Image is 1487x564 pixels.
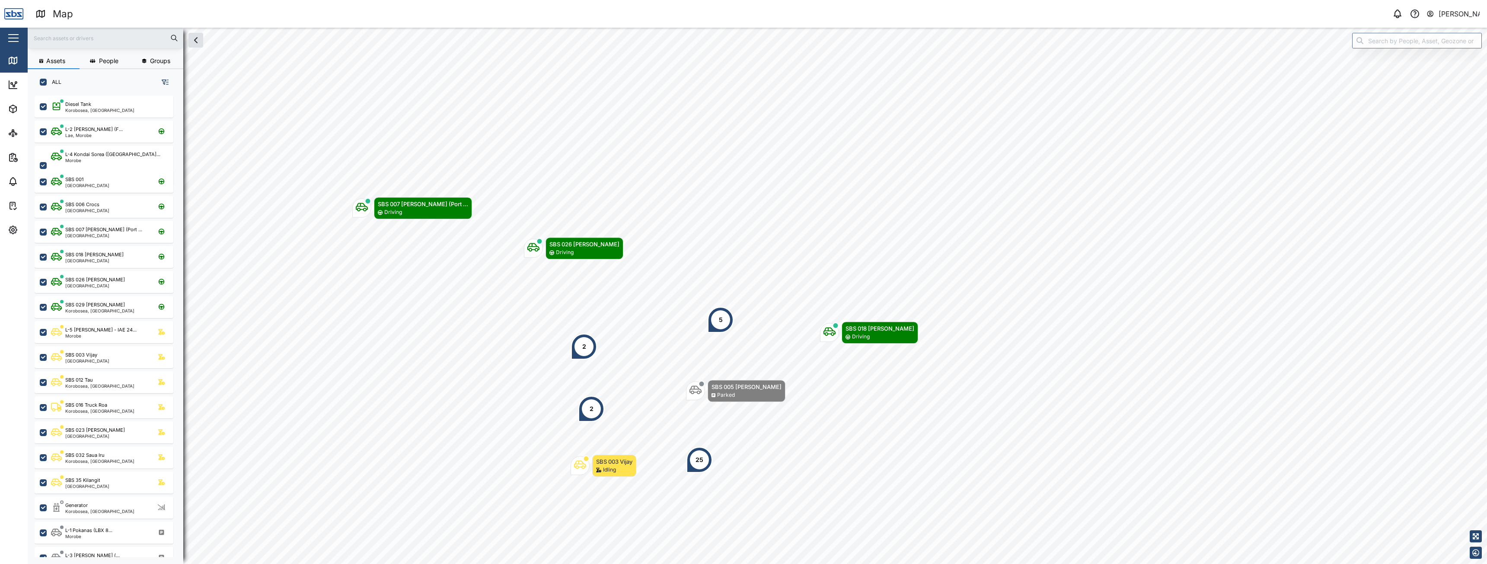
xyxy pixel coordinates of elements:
span: People [99,58,118,64]
div: [GEOGRAPHIC_DATA] [65,359,109,363]
div: Driving [852,333,870,341]
div: Map marker [571,455,636,477]
div: L-2 [PERSON_NAME] (F... [65,126,123,133]
div: Map marker [352,197,472,219]
div: Korobosea, [GEOGRAPHIC_DATA] [65,459,134,463]
div: Korobosea, [GEOGRAPHIC_DATA] [65,309,134,313]
div: Korobosea, [GEOGRAPHIC_DATA] [65,409,134,413]
div: Map [22,56,42,65]
img: Main Logo [4,4,23,23]
div: SBS 35 Kilangit [65,477,100,484]
div: [GEOGRAPHIC_DATA] [65,208,109,213]
div: Map marker [708,307,734,333]
div: SBS 003 Vijay [65,351,97,359]
div: SBS 016 Truck Roa [65,401,107,409]
div: Map marker [686,447,712,473]
div: Map marker [686,380,785,402]
div: SBS 006 Crocs [65,201,99,208]
div: [GEOGRAPHIC_DATA] [65,484,109,488]
div: Parked [717,391,735,399]
input: Search by People, Asset, Geozone or Place [1352,33,1482,48]
div: SBS 001 [65,176,83,183]
div: Morobe [65,534,112,539]
div: L-5 [PERSON_NAME] - IAE 24... [65,326,137,334]
div: Driving [556,249,574,257]
div: SBS 032 Saua Iru [65,452,105,459]
div: Korobosea, [GEOGRAPHIC_DATA] [65,108,134,112]
div: SBS 018 [PERSON_NAME] [65,251,124,258]
span: Groups [150,58,170,64]
div: [GEOGRAPHIC_DATA] [65,434,125,438]
div: SBS 005 [PERSON_NAME] [712,382,782,391]
div: 5 [719,315,723,325]
div: L-1 Pokanas (LBX 8... [65,527,112,534]
div: Idling [603,466,616,474]
div: Diesel Tank [65,101,91,108]
div: Map marker [578,396,604,422]
div: Alarms [22,177,49,186]
label: ALL [47,79,61,86]
div: [GEOGRAPHIC_DATA] [65,258,124,263]
div: Korobosea, [GEOGRAPHIC_DATA] [65,509,134,513]
div: 2 [582,342,586,351]
div: SBS 029 [PERSON_NAME] [65,301,125,309]
span: Assets [46,58,65,64]
div: SBS 018 [PERSON_NAME] [846,324,914,333]
div: 2 [590,404,594,414]
div: SBS 012 Tau [65,376,93,384]
div: 25 [696,455,703,465]
div: SBS 007 [PERSON_NAME] (Port ... [378,200,468,208]
div: SBS 023 [PERSON_NAME] [65,427,125,434]
div: Map marker [820,322,918,344]
div: [GEOGRAPHIC_DATA] [65,183,109,188]
div: [PERSON_NAME] [1439,9,1480,19]
div: Map marker [571,334,597,360]
div: [GEOGRAPHIC_DATA] [65,284,125,288]
div: Lae, Morobe [65,133,123,137]
div: L-4 Kondai Sorea ([GEOGRAPHIC_DATA]... [65,151,160,158]
div: Sites [22,128,43,138]
div: Map [53,6,73,22]
canvas: Map [28,28,1487,564]
div: Korobosea, [GEOGRAPHIC_DATA] [65,384,134,388]
div: SBS 007 [PERSON_NAME] (Port ... [65,226,142,233]
div: SBS 026 [PERSON_NAME] [549,240,619,249]
div: grid [35,92,183,557]
div: Tasks [22,201,46,210]
div: Morobe [65,158,160,163]
div: Generator [65,502,88,509]
div: Map marker [524,237,623,259]
div: Reports [22,153,52,162]
div: SBS 003 Vijay [596,457,632,466]
div: Morobe [65,334,137,338]
button: [PERSON_NAME] [1426,8,1480,20]
input: Search assets or drivers [33,32,178,45]
div: SBS 026 [PERSON_NAME] [65,276,125,284]
div: [GEOGRAPHIC_DATA] [65,233,142,238]
div: Settings [22,225,53,235]
div: Dashboard [22,80,61,89]
div: L-3 [PERSON_NAME] (... [65,552,120,559]
div: Driving [384,208,402,217]
div: Assets [22,104,49,114]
